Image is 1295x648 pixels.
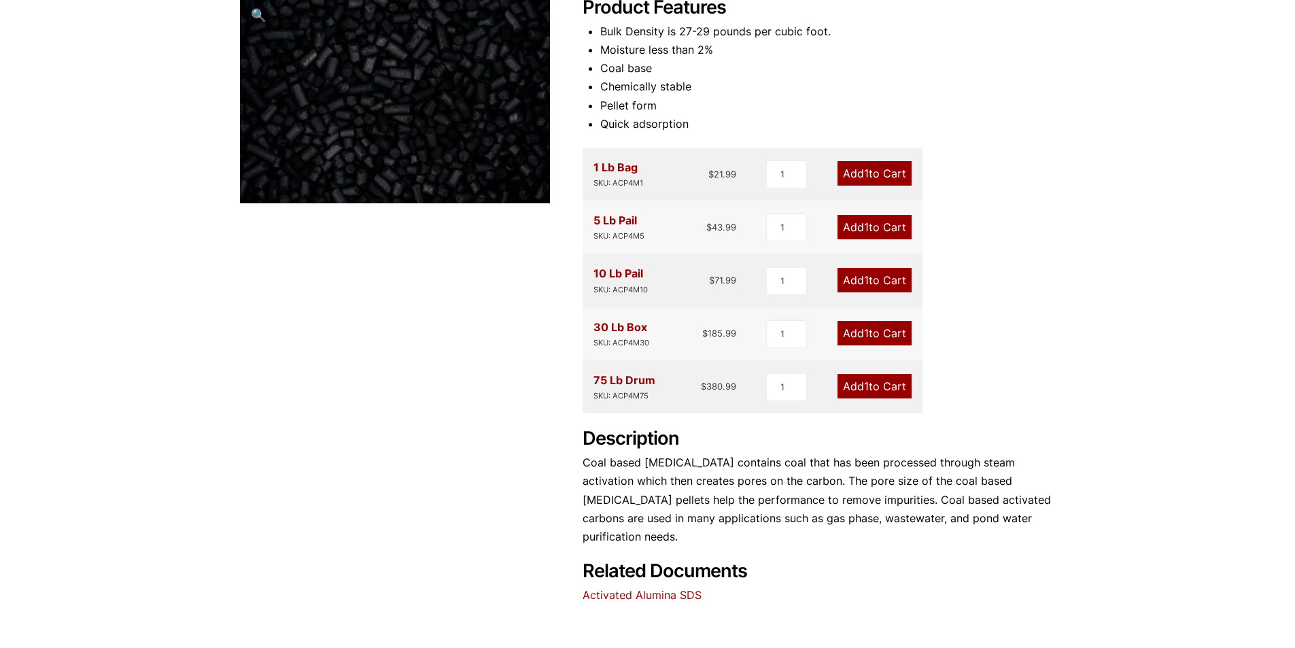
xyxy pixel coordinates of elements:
li: Bulk Density is 27-29 pounds per cubic foot. [600,22,1056,41]
h2: Description [583,428,1056,450]
span: 1 [864,326,869,340]
div: SKU: ACP4M10 [593,284,648,296]
span: $ [708,169,714,180]
span: $ [701,381,706,392]
bdi: 43.99 [706,222,736,233]
a: Add1to Cart [838,161,912,186]
a: Add1to Cart [838,268,912,292]
div: SKU: ACP4M30 [593,337,649,349]
span: 1 [864,379,869,393]
span: 1 [864,167,869,180]
div: SKU: ACP4M75 [593,390,655,403]
div: 1 Lb Bag [593,158,643,190]
div: SKU: ACP4M5 [593,230,644,243]
a: Activated Alumina SDS [583,588,702,602]
div: 10 Lb Pail [593,265,648,296]
a: Add1to Cart [838,321,912,345]
a: Add1to Cart [838,374,912,398]
li: Quick adsorption [600,115,1056,133]
span: 1 [864,273,869,287]
div: 75 Lb Drum [593,371,655,403]
span: $ [709,275,714,286]
li: Chemically stable [600,78,1056,96]
span: 1 [864,220,869,234]
li: Coal base [600,59,1056,78]
div: 30 Lb Box [593,318,649,349]
bdi: 185.99 [702,328,736,339]
span: 🔍 [251,7,266,22]
bdi: 71.99 [709,275,736,286]
li: Pellet form [600,97,1056,115]
bdi: 380.99 [701,381,736,392]
a: Add1to Cart [838,215,912,239]
span: $ [702,328,708,339]
bdi: 21.99 [708,169,736,180]
li: Moisture less than 2% [600,41,1056,59]
p: Coal based [MEDICAL_DATA] contains coal that has been processed through steam activation which th... [583,454,1056,546]
span: $ [706,222,712,233]
div: SKU: ACP4M1 [593,177,643,190]
div: 5 Lb Pail [593,211,644,243]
